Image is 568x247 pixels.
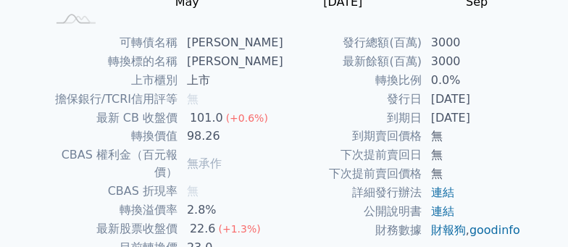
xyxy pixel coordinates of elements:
td: 轉換標的名稱 [46,52,178,71]
a: 連結 [431,186,454,200]
td: CBAS 權利金（百元報價） [46,146,178,183]
span: 無承作 [187,157,222,171]
a: goodinfo [469,224,520,238]
td: 發行總額(百萬) [284,33,422,52]
td: 可轉債名稱 [46,33,178,52]
td: 98.26 [178,127,284,146]
td: CBAS 折現率 [46,183,178,201]
td: [DATE] [422,90,522,109]
td: , [422,222,522,240]
td: 最新 CB 收盤價 [46,109,178,127]
td: 到期賣回價格 [284,127,422,146]
td: 3000 [422,33,522,52]
td: 最新餘額(百萬) [284,52,422,71]
span: 無 [187,92,199,106]
td: 到期日 [284,109,422,127]
td: [DATE] [422,109,522,127]
td: 下次提前賣回價格 [284,165,422,184]
td: 擔保銀行/TCRI信用評等 [46,90,178,109]
td: 上市櫃別 [46,71,178,90]
span: 無 [187,185,199,198]
td: 3000 [422,52,522,71]
td: 最新股票收盤價 [46,220,178,239]
td: 無 [422,146,522,165]
td: 下次提前賣回日 [284,146,422,165]
td: 詳細發行辦法 [284,184,422,203]
td: 發行日 [284,90,422,109]
td: [PERSON_NAME] [178,33,284,52]
a: 連結 [431,205,454,219]
td: 無 [422,127,522,146]
td: 上市 [178,71,284,90]
td: 財務數據 [284,222,422,240]
td: 轉換溢價率 [46,201,178,220]
td: 無 [422,165,522,184]
span: (+1.3%) [219,224,261,235]
td: 轉換價值 [46,127,178,146]
div: 22.6 [187,221,219,238]
a: 財報狗 [431,224,466,238]
td: 0.0% [422,71,522,90]
span: (+0.6%) [226,112,268,124]
td: 轉換比例 [284,71,422,90]
td: 2.8% [178,201,284,220]
td: [PERSON_NAME] [178,52,284,71]
div: 101.0 [187,109,226,127]
td: 公開說明書 [284,203,422,222]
